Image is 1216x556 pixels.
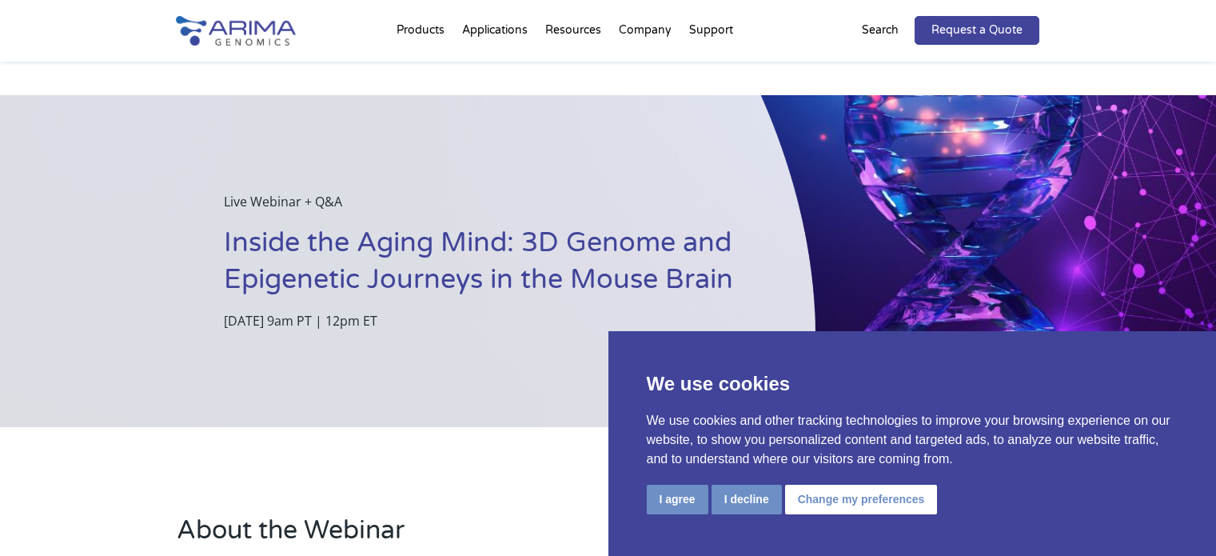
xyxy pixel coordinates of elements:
h1: Inside the Aging Mind: 3D Genome and Epigenetic Journeys in the Mouse Brain [224,225,736,310]
p: We use cookies [647,370,1178,398]
button: I agree [647,485,708,514]
p: Search [862,20,899,41]
p: [DATE] 9am PT | 12pm ET [224,310,736,331]
button: Change my preferences [785,485,938,514]
a: Request a Quote [915,16,1039,45]
img: Arima-Genomics-logo [176,16,296,46]
p: We use cookies and other tracking technologies to improve your browsing experience on our website... [647,411,1178,469]
p: Live Webinar + Q&A [224,191,736,225]
button: I decline [712,485,782,514]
